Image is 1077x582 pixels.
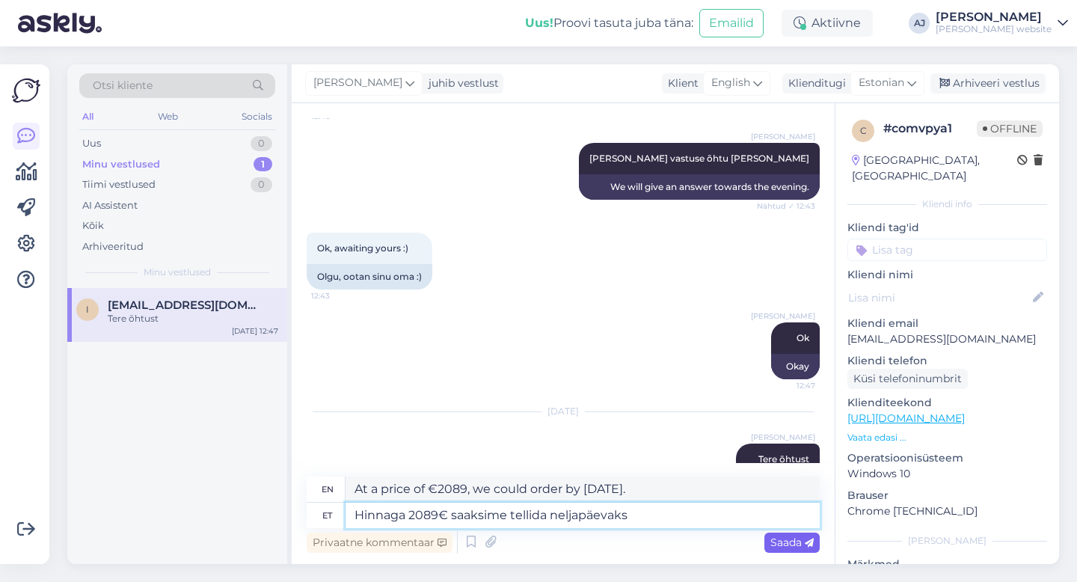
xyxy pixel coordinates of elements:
div: Olgu, ootan sinu oma :) [307,264,432,290]
div: 0 [251,136,272,151]
div: [PERSON_NAME] website [936,23,1052,35]
div: [DATE] [307,405,820,418]
input: Lisa tag [847,239,1047,261]
span: Offline [977,120,1043,137]
span: info@noveba.com [108,298,263,312]
div: Klient [662,76,699,91]
div: Privaatne kommentaar [307,533,452,553]
img: Askly Logo [12,76,40,105]
div: All [79,107,96,126]
div: Minu vestlused [82,157,160,172]
div: Okay [771,354,820,379]
div: juhib vestlust [423,76,499,91]
span: [PERSON_NAME] [313,75,402,91]
span: 12:43 [311,290,367,301]
a: [PERSON_NAME][PERSON_NAME] website [936,11,1068,35]
p: Operatsioonisüsteem [847,450,1047,466]
p: [EMAIL_ADDRESS][DOMAIN_NAME] [847,331,1047,347]
div: [PERSON_NAME] [847,534,1047,548]
b: Uus! [525,16,553,30]
div: 1 [254,157,272,172]
input: Lisa nimi [848,290,1030,306]
div: Küsi telefoninumbrit [847,369,968,389]
div: Web [155,107,181,126]
div: Proovi tasuta juba täna: [525,14,693,32]
span: Otsi kliente [93,78,153,94]
div: Kõik [82,218,104,233]
div: et [322,503,332,528]
span: [PERSON_NAME] [751,310,815,322]
span: English [711,75,750,91]
div: Tere õhtust [108,312,278,325]
div: Tiimi vestlused [82,177,156,192]
p: Kliendi email [847,316,1047,331]
span: i [86,304,89,315]
p: Kliendi telefon [847,353,1047,369]
p: Märkmed [847,557,1047,572]
div: Arhiveeri vestlus [930,73,1046,94]
textarea: At a price of €2089, we could order by [DATE]. [346,477,820,502]
p: Windows 10 [847,466,1047,482]
p: Kliendi nimi [847,267,1047,283]
div: Klienditugi [782,76,846,91]
div: We will give an answer towards the evening. [579,174,820,200]
span: Nähtud ✓ 12:43 [757,200,815,212]
p: Vaata edasi ... [847,431,1047,444]
p: Kliendi tag'id [847,220,1047,236]
span: [PERSON_NAME] [751,131,815,142]
div: Kliendi info [847,197,1047,211]
button: Emailid [699,9,764,37]
span: Saada [770,536,814,549]
span: Estonian [859,75,904,91]
div: en [322,477,334,502]
textarea: Hinnaga 2089€ saaksime tellida neljapäevaks [346,503,820,528]
p: Klienditeekond [847,395,1047,411]
div: Uus [82,136,101,151]
div: Aktiivne [782,10,873,37]
span: Ok, awaiting yours :) [317,242,408,254]
div: AJ [909,13,930,34]
a: [URL][DOMAIN_NAME] [847,411,965,425]
div: [PERSON_NAME] [936,11,1052,23]
div: # comvpya1 [883,120,977,138]
div: [GEOGRAPHIC_DATA], [GEOGRAPHIC_DATA] [852,153,1017,184]
p: Brauser [847,488,1047,503]
span: Tere õhtust [758,453,809,465]
div: Arhiveeritud [82,239,144,254]
p: Chrome [TECHNICAL_ID] [847,503,1047,519]
span: Minu vestlused [144,266,211,279]
span: Ok [797,332,809,343]
span: c [860,125,867,136]
div: AI Assistent [82,198,138,213]
div: Socials [239,107,275,126]
span: 12:47 [759,380,815,391]
div: 0 [251,177,272,192]
div: [DATE] 12:47 [232,325,278,337]
span: [PERSON_NAME] vastuse õhtu [PERSON_NAME] [589,153,809,164]
span: [PERSON_NAME] [751,432,815,443]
